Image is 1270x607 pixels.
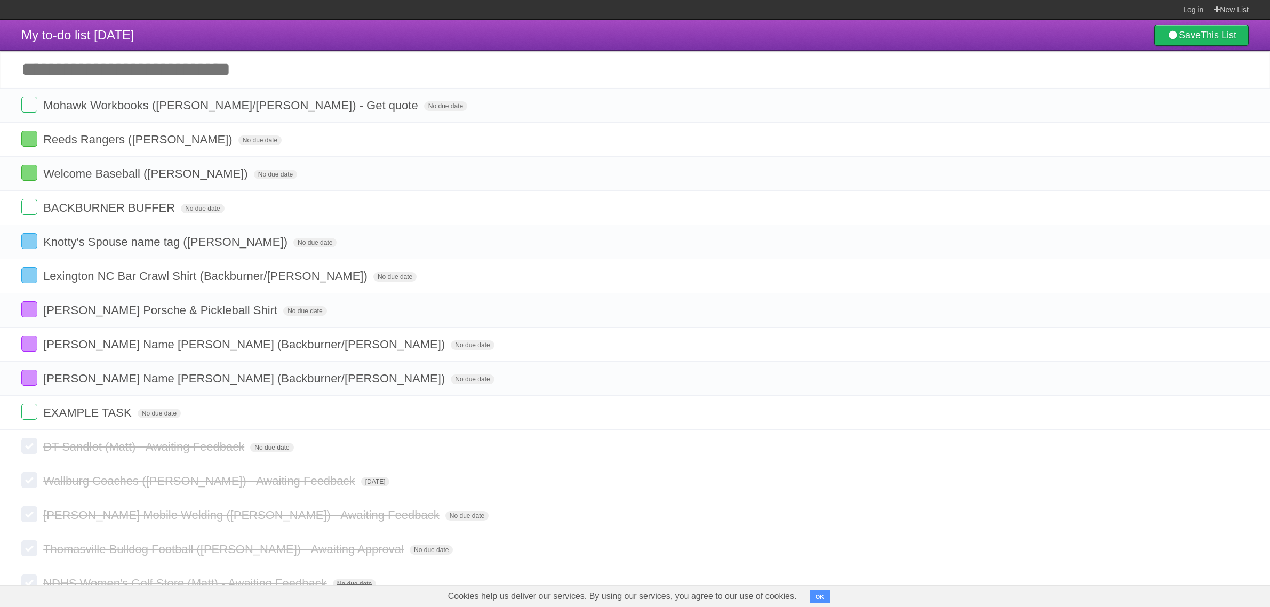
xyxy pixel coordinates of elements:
[283,306,326,316] span: No due date
[43,508,442,522] span: [PERSON_NAME] Mobile Welding ([PERSON_NAME]) - Awaiting Feedback
[21,165,37,181] label: Done
[424,101,467,111] span: No due date
[43,542,406,556] span: Thomasville Bulldog Football ([PERSON_NAME]) - Awaiting Approval
[21,404,37,420] label: Done
[451,374,494,384] span: No due date
[437,586,808,607] span: Cookies help us deliver our services. By using our services, you agree to our use of cookies.
[21,233,37,249] label: Done
[254,170,297,179] span: No due date
[373,272,417,282] span: No due date
[43,338,448,351] span: [PERSON_NAME] Name [PERSON_NAME] (Backburner/[PERSON_NAME])
[43,303,280,317] span: [PERSON_NAME] Porsche & Pickleball Shirt
[43,201,178,214] span: BACKBURNER BUFFER
[43,167,251,180] span: Welcome Baseball ([PERSON_NAME])
[238,135,282,145] span: No due date
[43,372,448,385] span: [PERSON_NAME] Name [PERSON_NAME] (Backburner/[PERSON_NAME])
[138,409,181,418] span: No due date
[21,97,37,113] label: Done
[21,574,37,590] label: Done
[43,406,134,419] span: EXAMPLE TASK
[181,204,224,213] span: No due date
[21,267,37,283] label: Done
[43,269,370,283] span: Lexington NC Bar Crawl Shirt (Backburner/[PERSON_NAME])
[21,438,37,454] label: Done
[43,235,290,249] span: Knotty's Spouse name tag ([PERSON_NAME])
[21,540,37,556] label: Done
[250,443,293,452] span: No due date
[21,131,37,147] label: Done
[21,336,37,352] label: Done
[43,577,330,590] span: NDHS Women's Golf Store (Matt) - Awaiting Feedback
[451,340,494,350] span: No due date
[21,199,37,215] label: Done
[333,579,376,589] span: No due date
[810,590,830,603] button: OK
[21,370,37,386] label: Done
[43,133,235,146] span: Reeds Rangers ([PERSON_NAME])
[43,440,247,453] span: DT Sandlot (Matt) - Awaiting Feedback
[293,238,337,247] span: No due date
[1201,30,1236,41] b: This List
[21,472,37,488] label: Done
[43,474,357,488] span: Wallburg Coaches ([PERSON_NAME]) - Awaiting Feedback
[43,99,421,112] span: Mohawk Workbooks ([PERSON_NAME]/[PERSON_NAME]) - Get quote
[21,301,37,317] label: Done
[1154,25,1249,46] a: SaveThis List
[410,545,453,555] span: No due date
[21,506,37,522] label: Done
[21,28,134,42] span: My to-do list [DATE]
[361,477,390,486] span: [DATE]
[445,511,489,521] span: No due date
